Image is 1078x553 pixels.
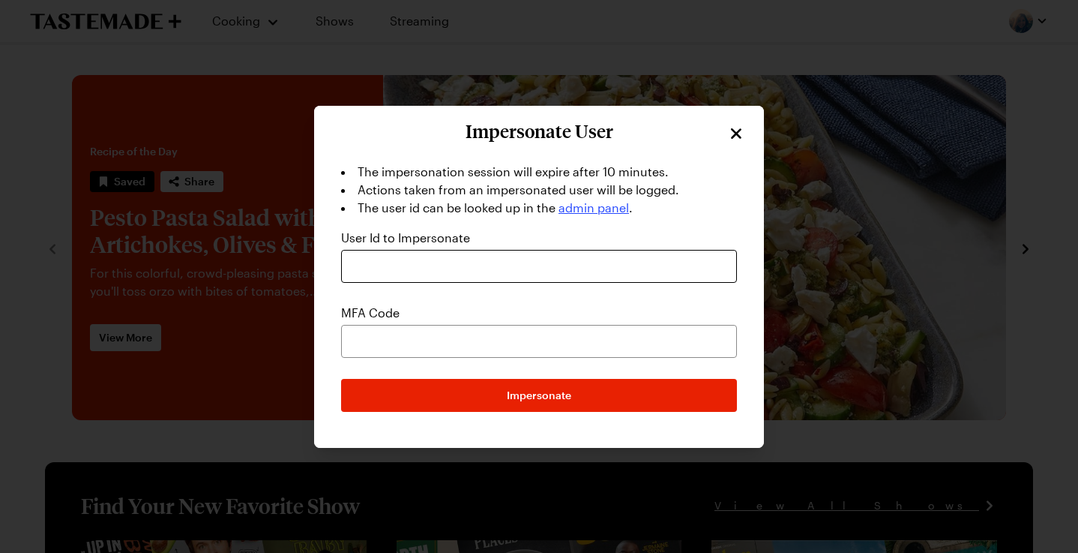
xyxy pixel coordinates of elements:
h1: Impersonate User [329,121,749,142]
a: admin panel [558,200,629,215]
button: Close [726,124,746,143]
label: User Id to Impersonate [341,229,470,247]
span: Impersonate [507,388,571,403]
li: Actions taken from an impersonated user will be logged. [341,181,737,199]
li: The user id can be looked up in the . [341,199,737,217]
label: MFA Code [341,304,400,322]
button: Impersonate [341,379,737,412]
li: The impersonation session will expire after 10 minutes. [341,163,737,181]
